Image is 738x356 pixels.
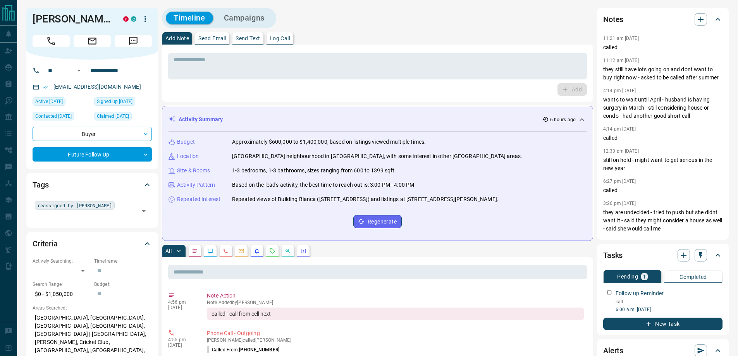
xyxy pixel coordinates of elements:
span: Contacted [DATE] [35,112,72,120]
p: Based on the lead's activity, the best time to reach out is: 3:00 PM - 4:00 PM [232,181,414,189]
div: Fri Sep 12 2025 [33,112,90,123]
p: called [603,43,723,52]
p: 4:14 pm [DATE] [603,88,636,93]
span: Message [115,35,152,47]
p: $0 - $1,050,000 [33,288,90,301]
p: [PERSON_NAME] called [PERSON_NAME] [207,337,584,343]
p: 3:26 pm [DATE] [603,201,636,206]
p: All [165,248,172,254]
div: Thu Feb 29 2024 [94,112,152,123]
span: Email [74,35,111,47]
p: Send Text [236,36,260,41]
svg: Email Verified [43,84,48,90]
svg: Listing Alerts [254,248,260,254]
div: Notes [603,10,723,29]
p: 1 [643,274,646,279]
p: Timeframe: [94,258,152,265]
h1: [PERSON_NAME] [33,13,112,25]
span: Call [33,35,70,47]
div: called - call from cell next [207,308,584,320]
div: Future Follow Up [33,147,152,162]
p: Activity Pattern [177,181,215,189]
p: Note Action [207,292,584,300]
h2: Notes [603,13,623,26]
div: Tags [33,175,152,194]
svg: Emails [238,248,244,254]
p: Called From: [207,346,279,353]
p: Repeated views of Building Bianca ([STREET_ADDRESS]) and listings at [STREET_ADDRESS][PERSON_NAME]. [232,195,499,203]
p: Note Added by [PERSON_NAME] [207,300,584,305]
p: Activity Summary [179,115,223,124]
button: Open [74,66,84,75]
p: Budget: [94,281,152,288]
div: Criteria [33,234,152,253]
p: 6:27 pm [DATE] [603,179,636,184]
p: Repeated Interest [177,195,220,203]
div: Wed Mar 17 2021 [94,97,152,108]
h2: Tasks [603,249,623,261]
p: wants to wait until April - husband is having surgery in March - still considering house or condo... [603,96,723,120]
button: Regenerate [353,215,402,228]
p: 4:55 pm [168,337,195,342]
svg: Calls [223,248,229,254]
svg: Lead Browsing Activity [207,248,213,254]
p: Actively Searching: [33,258,90,265]
p: Log Call [270,36,290,41]
p: Phone Call - Outgoing [207,329,584,337]
button: Timeline [166,12,213,24]
span: [PHONE_NUMBER] [239,347,279,353]
p: Budget [177,138,195,146]
button: Open [138,206,149,217]
span: Claimed [DATE] [97,112,129,120]
p: 6:00 a.m. [DATE] [616,306,723,313]
p: they are undecided - tried to push but she didnt want it - said they might consider a house as we... [603,208,723,233]
p: 1-3 bedrooms, 1-3 bathrooms, sizes ranging from 600 to 1399 sqft. [232,167,396,175]
div: property.ca [123,16,129,22]
button: Campaigns [216,12,272,24]
p: Search Range: [33,281,90,288]
p: called [603,186,723,194]
div: Buyer [33,127,152,141]
p: Location [177,152,199,160]
p: 11:12 am [DATE] [603,58,639,63]
p: 6 hours ago [550,116,576,123]
p: Approximately $600,000 to $1,400,000, based on listings viewed multiple times. [232,138,426,146]
a: [EMAIL_ADDRESS][DOMAIN_NAME] [53,84,141,90]
p: [GEOGRAPHIC_DATA] neighbourhood in [GEOGRAPHIC_DATA], with some interest in other [GEOGRAPHIC_DAT... [232,152,522,160]
p: [DATE] [168,305,195,310]
h2: Criteria [33,237,58,250]
p: Pending [617,274,638,279]
svg: Requests [269,248,275,254]
div: Sun Sep 14 2025 [33,97,90,108]
h2: Tags [33,179,48,191]
p: 11:21 am [DATE] [603,36,639,41]
div: Tasks [603,246,723,265]
button: New Task [603,318,723,330]
p: Follow up Reminder [616,289,664,298]
p: Completed [680,274,707,280]
p: Size & Rooms [177,167,210,175]
p: still on hold - might want to get serious in the new year [603,156,723,172]
p: [DATE] [168,342,195,348]
div: Activity Summary6 hours ago [169,112,587,127]
svg: Opportunities [285,248,291,254]
span: Signed up [DATE] [97,98,132,105]
p: called [603,134,723,142]
p: Send Email [198,36,226,41]
p: Areas Searched: [33,304,152,311]
div: condos.ca [131,16,136,22]
p: Add Note [165,36,189,41]
p: call [616,298,723,305]
svg: Agent Actions [300,248,306,254]
svg: Notes [192,248,198,254]
span: reassigned by [PERSON_NAME] [38,201,112,209]
span: Active [DATE] [35,98,63,105]
p: 4:14 pm [DATE] [603,126,636,132]
p: 4:56 pm [168,299,195,305]
p: they still have lots going on and dont want to buy right now - asked to be called after summer [603,65,723,82]
p: 12:33 pm [DATE] [603,148,639,154]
